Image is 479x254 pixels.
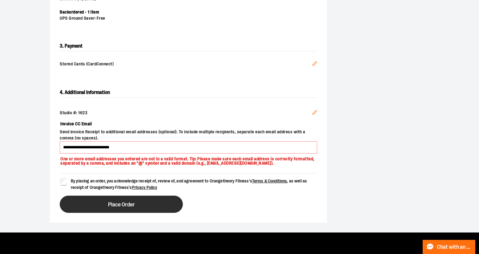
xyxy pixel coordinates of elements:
button: Edit [307,56,322,73]
span: Chat with an Expert [437,244,472,250]
button: Edit [307,105,322,122]
button: Chat with an Expert [423,240,476,254]
p: One or more email addresses you entered are not in a valid format. Tip: Please make sure each ema... [60,154,317,166]
div: UPS Ground Saver - [60,15,312,21]
button: Place Order [60,196,183,213]
h2: 3. Payment [60,41,317,51]
span: Free [97,16,105,21]
a: Terms & Conditions [252,178,287,183]
input: By placing an order, you acknowledge receipt of, review of, and agreement to Orangetheory Fitness... [60,178,67,185]
a: Privacy Policy [132,185,157,190]
div: Studio #: 1623 [60,110,317,116]
label: Invoice CC Email [60,119,317,129]
span: Stored Cards (CardConnect) [60,61,312,68]
span: Place Order [108,202,135,208]
h2: 4. Additional Information [60,88,317,98]
span: Send invoice Receipt to additional email addresses (optional). To include multiple recipients, se... [60,129,317,141]
span: By placing an order, you acknowledge receipt of, review of, and agreement to Orangetheory Fitness... [71,178,307,190]
div: Backordered - 1 item [60,9,312,15]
